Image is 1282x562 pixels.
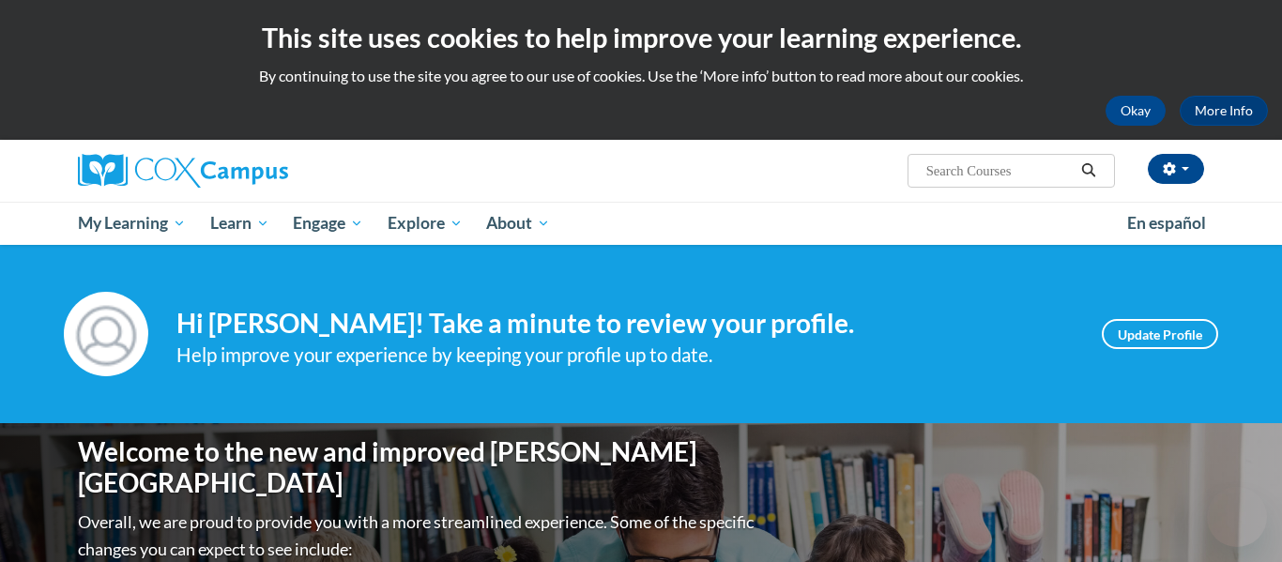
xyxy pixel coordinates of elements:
[486,212,550,235] span: About
[78,154,288,188] img: Cox Campus
[14,19,1268,56] h2: This site uses cookies to help improve your learning experience.
[1207,487,1267,547] iframe: Button to launch messaging window
[198,202,282,245] a: Learn
[176,308,1074,340] h4: Hi [PERSON_NAME]! Take a minute to review your profile.
[14,66,1268,86] p: By continuing to use the site you agree to our use of cookies. Use the ‘More info’ button to read...
[1075,159,1103,182] button: Search
[78,154,435,188] a: Cox Campus
[375,202,475,245] a: Explore
[64,292,148,376] img: Profile Image
[1102,319,1218,349] a: Update Profile
[924,159,1075,182] input: Search Courses
[1106,96,1166,126] button: Okay
[281,202,375,245] a: Engage
[1180,96,1268,126] a: More Info
[293,212,363,235] span: Engage
[1127,213,1206,233] span: En español
[210,212,269,235] span: Learn
[176,340,1074,371] div: Help improve your experience by keeping your profile up to date.
[1115,204,1218,243] a: En español
[78,436,758,499] h1: Welcome to the new and improved [PERSON_NAME][GEOGRAPHIC_DATA]
[66,202,198,245] a: My Learning
[1148,154,1204,184] button: Account Settings
[475,202,563,245] a: About
[50,202,1232,245] div: Main menu
[388,212,463,235] span: Explore
[78,212,186,235] span: My Learning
